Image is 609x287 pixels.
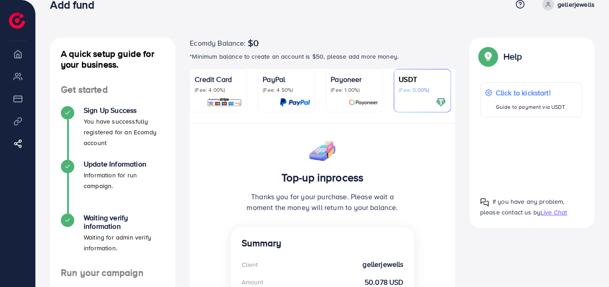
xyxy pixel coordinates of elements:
[280,97,310,107] img: card
[496,102,565,112] p: Guide to payment via USDT
[242,278,264,287] div: Amount
[190,38,246,48] span: Ecomdy Balance:
[195,74,242,85] p: Credit Card
[331,74,378,85] p: Payoneer
[9,13,25,29] img: logo
[349,97,378,107] img: card
[195,86,242,94] p: (Fee: 4.00%)
[480,48,496,64] img: Popup guide
[242,238,404,249] h4: Summary
[503,51,522,62] p: Help
[436,97,446,107] img: card
[331,86,378,94] p: (Fee: 1.00%)
[50,160,175,214] li: Update Information
[263,86,310,94] p: (Fee: 4.50%)
[50,84,175,95] h4: Get started
[362,259,403,270] strong: gellerjewells
[571,247,602,280] iframe: Chat
[480,198,489,207] img: Popup guide
[50,106,175,160] li: Sign Up Success
[84,160,165,168] h4: Update Information
[263,74,310,85] p: PayPal
[308,134,337,164] img: success
[541,208,567,217] span: Live Chat
[242,191,404,213] p: Thanks you for your purchase. Please wait a moment the money will return to your balance.
[50,48,175,70] h4: A quick setup guide for your business.
[496,87,565,98] p: Click to kickstart!
[84,170,165,191] p: Information for run campaign.
[84,106,165,115] h4: Sign Up Success
[242,260,258,269] div: Client
[242,171,404,184] h3: Top-up inprocess
[50,214,175,267] li: Waiting verify information
[248,38,259,48] span: $0
[399,74,446,85] p: USDT
[84,232,165,253] p: Waiting for admin verify information.
[190,51,455,62] p: *Minimum balance to create an account is $50, please add more money.
[480,197,565,216] span: If you have any problem, please contact us by
[207,97,242,107] img: card
[50,267,175,278] h4: Run your campaign
[84,116,165,148] p: You have successfully registered for an Ecomdy account
[84,214,165,231] h4: Waiting verify information
[399,86,446,94] p: (Fee: 0.00%)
